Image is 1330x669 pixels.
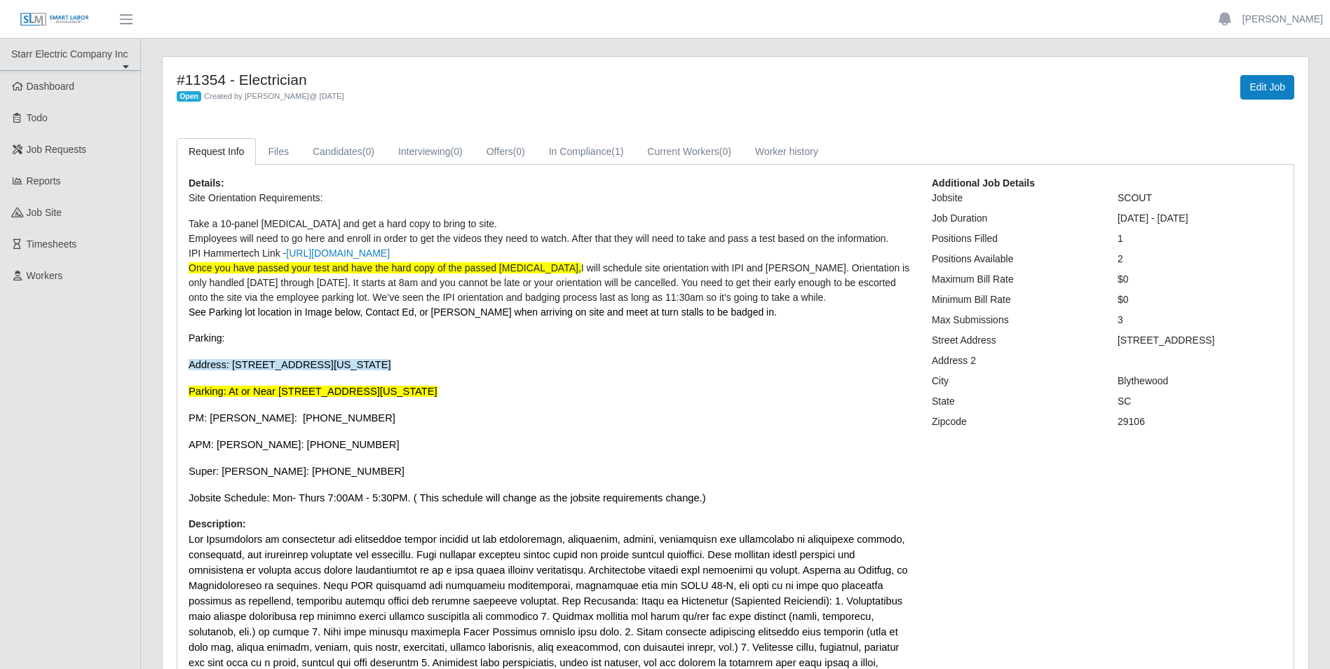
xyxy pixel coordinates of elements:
[27,144,87,155] span: Job Requests
[27,112,48,123] span: Todo
[1107,414,1293,429] div: 29106
[1107,374,1293,388] div: Blythewood
[204,92,344,100] span: Created by [PERSON_NAME] @ [DATE]
[189,359,391,370] span: Address: [STREET_ADDRESS][US_STATE]
[921,374,1107,388] div: City
[189,412,395,424] span: PM: [PERSON_NAME]: [PHONE_NUMBER]
[27,238,77,250] span: Timesheets
[27,207,62,218] span: job site
[189,386,437,397] span: Parking: At or Near [STREET_ADDRESS][US_STATE]
[1107,292,1293,307] div: $0
[1107,252,1293,266] div: 2
[635,138,743,165] a: Current Workers
[189,518,246,529] b: Description:
[1107,231,1293,246] div: 1
[362,146,374,157] span: (0)
[189,262,909,303] span: I will schedule site orientation with IPI and [PERSON_NAME]. Orientation is only handled [DATE] t...
[921,231,1107,246] div: Positions Filled
[189,306,777,318] span: See Parking lot location in Image below, Contact Ed, or [PERSON_NAME] when arriving on site and m...
[719,146,731,157] span: (0)
[743,138,830,165] a: Worker history
[189,233,889,244] span: Employees will need to go here and enroll in order to get the videos they need to watch. After th...
[921,191,1107,205] div: Jobsite
[301,138,386,165] a: Candidates
[921,313,1107,327] div: Max Submissions
[1107,272,1293,287] div: $0
[189,248,390,259] span: IPI Hammertech Link -
[1242,12,1323,27] a: [PERSON_NAME]
[611,146,623,157] span: (1)
[189,262,581,273] span: Once you have passed your test and have the hard copy of the passed [MEDICAL_DATA],
[537,138,636,165] a: In Compliance
[177,91,201,102] span: Open
[189,466,405,477] span: Super: [PERSON_NAME]: [PHONE_NUMBER]
[1240,75,1294,100] a: Edit Job
[256,138,301,165] a: Files
[921,272,1107,287] div: Maximum Bill Rate
[27,81,75,92] span: Dashboard
[475,138,537,165] a: Offers
[27,270,63,281] span: Workers
[1107,333,1293,348] div: [STREET_ADDRESS]
[921,394,1107,409] div: State
[1107,211,1293,226] div: [DATE] - [DATE]
[513,146,525,157] span: (0)
[451,146,463,157] span: (0)
[189,218,497,229] span: Take a 10-panel [MEDICAL_DATA] and get a hard copy to bring to site.
[27,175,61,187] span: Reports
[20,12,90,27] img: SLM Logo
[189,192,323,203] span: Site Orientation Requirements:
[921,353,1107,368] div: Address 2
[177,71,820,88] h4: #11354 - Electrician
[921,414,1107,429] div: Zipcode
[921,333,1107,348] div: Street Address
[921,292,1107,307] div: Minimum Bill Rate
[286,248,390,259] a: [URL][DOMAIN_NAME]
[189,492,706,504] span: Jobsite Schedule: Mon- Thurs 7:00AM - 5:30PM. ( This schedule will change as the jobsite requirem...
[1107,313,1293,327] div: 3
[932,177,1035,189] b: Additional Job Details
[921,211,1107,226] div: Job Duration
[1107,191,1293,205] div: SCOUT
[189,177,224,189] b: Details:
[386,138,475,165] a: Interviewing
[1107,394,1293,409] div: SC
[921,252,1107,266] div: Positions Available
[189,439,400,450] span: APM: [PERSON_NAME]: [PHONE_NUMBER]
[189,332,224,344] span: Parking:
[177,138,256,165] a: Request Info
